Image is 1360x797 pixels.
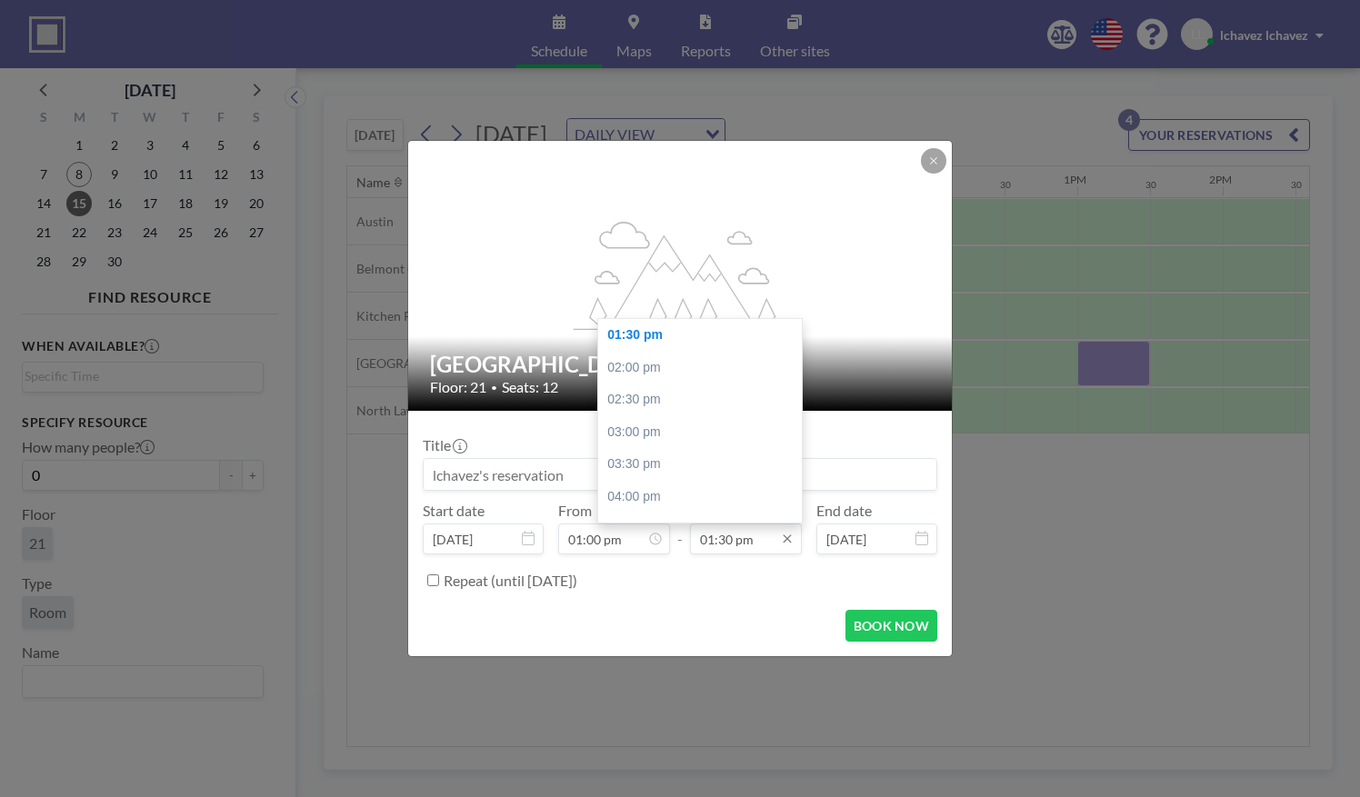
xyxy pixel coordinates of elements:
[598,416,811,449] div: 03:00 pm
[598,481,811,513] div: 04:00 pm
[598,384,811,416] div: 02:30 pm
[816,502,872,520] label: End date
[598,513,811,546] div: 04:30 pm
[677,508,683,548] span: -
[558,502,592,520] label: From
[598,448,811,481] div: 03:30 pm
[444,572,577,590] label: Repeat (until [DATE])
[491,381,497,394] span: •
[598,352,811,384] div: 02:00 pm
[423,436,465,454] label: Title
[430,351,932,378] h2: [GEOGRAPHIC_DATA]
[845,610,937,642] button: BOOK NOW
[423,502,485,520] label: Start date
[598,319,811,352] div: 01:30 pm
[430,378,486,396] span: Floor: 21
[424,459,936,490] input: lchavez's reservation
[502,378,558,396] span: Seats: 12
